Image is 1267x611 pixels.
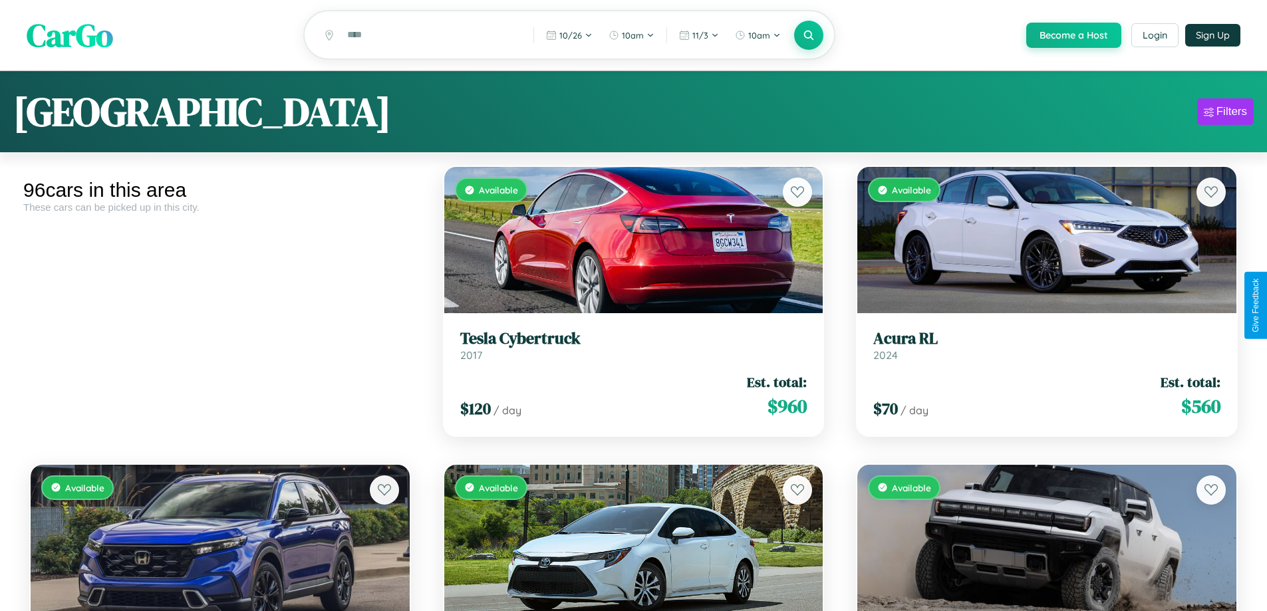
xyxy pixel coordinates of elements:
[1197,98,1254,125] button: Filters
[728,25,787,46] button: 10am
[622,30,644,41] span: 10am
[460,398,491,420] span: $ 120
[479,184,518,195] span: Available
[873,329,1220,348] h3: Acura RL
[672,25,726,46] button: 11/3
[23,179,417,201] div: 96 cars in this area
[901,404,928,417] span: / day
[65,482,104,493] span: Available
[1131,23,1179,47] button: Login
[1161,372,1220,392] span: Est. total:
[460,329,807,362] a: Tesla Cybertruck2017
[27,13,113,57] span: CarGo
[460,329,807,348] h3: Tesla Cybertruck
[768,393,807,420] span: $ 960
[692,30,708,41] span: 11 / 3
[479,482,518,493] span: Available
[873,398,898,420] span: $ 70
[1216,105,1247,118] div: Filters
[1026,23,1121,48] button: Become a Host
[539,25,599,46] button: 10/26
[1181,393,1220,420] span: $ 560
[602,25,661,46] button: 10am
[873,329,1220,362] a: Acura RL2024
[493,404,521,417] span: / day
[460,348,482,362] span: 2017
[892,482,931,493] span: Available
[747,372,807,392] span: Est. total:
[559,30,582,41] span: 10 / 26
[1251,279,1260,332] div: Give Feedback
[748,30,770,41] span: 10am
[13,84,391,139] h1: [GEOGRAPHIC_DATA]
[23,201,417,213] div: These cars can be picked up in this city.
[873,348,898,362] span: 2024
[1185,24,1240,47] button: Sign Up
[892,184,931,195] span: Available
